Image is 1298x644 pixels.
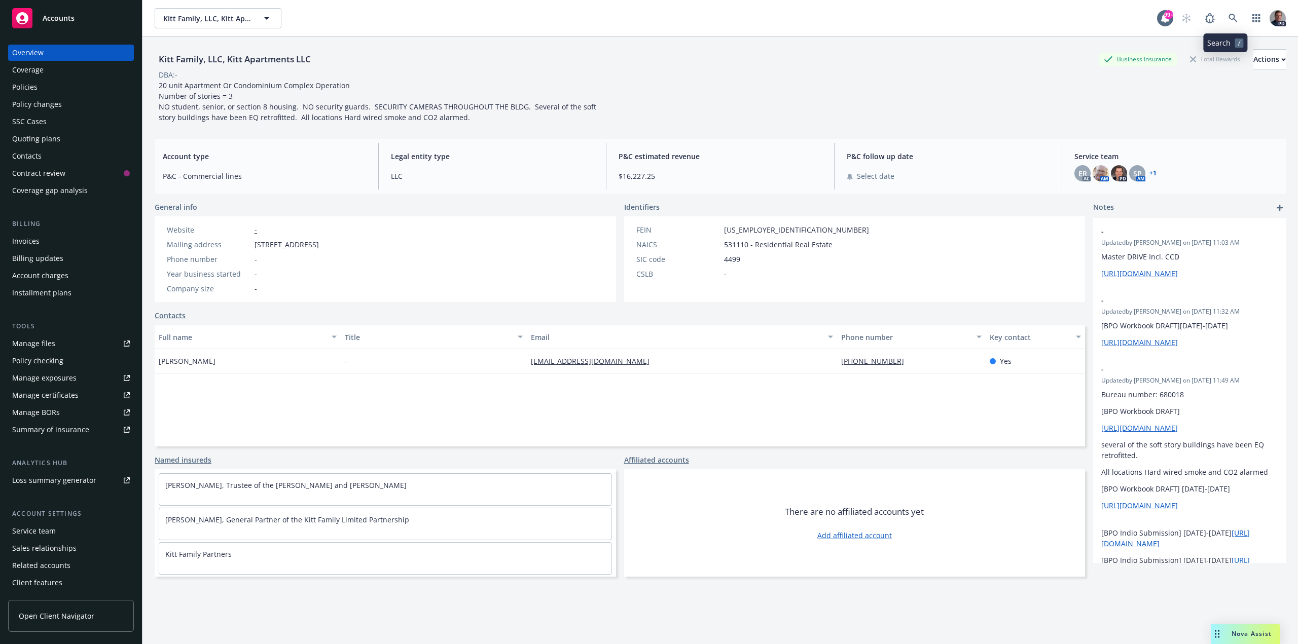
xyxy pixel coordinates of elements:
div: Related accounts [12,557,70,574]
a: Summary of insurance [8,422,134,438]
a: [URL][DOMAIN_NAME] [1101,423,1178,433]
a: Coverage [8,62,134,78]
a: Contacts [8,148,134,164]
img: photo [1093,165,1109,181]
div: Actions [1253,50,1286,69]
span: [STREET_ADDRESS] [255,239,319,250]
span: Identifiers [624,202,660,212]
a: Client features [8,575,134,591]
p: Master DRIVE Incl. CCD [1101,251,1278,262]
a: Manage files [8,335,134,352]
div: Overview [12,45,44,61]
div: Manage exposures [12,370,77,386]
a: Report a Bug [1200,8,1220,28]
div: Analytics hub [8,458,134,468]
div: Drag to move [1211,624,1223,644]
a: [URL][DOMAIN_NAME] [1101,501,1178,510]
div: Website [167,224,250,235]
a: Manage certificates [8,387,134,403]
div: 99+ [1164,10,1173,19]
a: [EMAIL_ADDRESS][DOMAIN_NAME] [531,356,658,366]
div: CSLB [636,269,720,279]
a: Sales relationships [8,540,134,556]
span: - [345,356,347,366]
div: Tools [8,321,134,331]
a: Service team [8,523,134,539]
button: Actions [1253,49,1286,69]
div: Kitt Family, LLC, Kitt Apartments LLC [155,53,315,66]
span: [US_EMPLOYER_IDENTIFICATION_NUMBER] [724,224,869,235]
div: Manage BORs [12,404,60,421]
a: Loss summary generator [8,472,134,488]
div: Coverage gap analysis [12,182,88,199]
div: Phone number [167,254,250,264]
div: Loss summary generator [12,472,96,488]
div: Title [345,332,512,343]
div: Contacts [12,148,42,164]
button: Phone number [837,325,986,349]
button: Full name [155,325,341,349]
a: Billing updates [8,250,134,267]
div: Key contact [990,332,1070,343]
span: - [255,283,257,294]
div: -Updatedby [PERSON_NAME] on [DATE] 11:32 AM[BPO Workbook DRAFT][DATE]-[DATE][URL][DOMAIN_NAME] [1093,287,1286,356]
div: Year business started [167,269,250,279]
span: - [1101,226,1251,237]
a: Affiliated accounts [624,454,689,465]
div: Email [531,332,822,343]
a: Contract review [8,165,134,181]
div: FEIN [636,224,720,235]
a: Contacts [155,310,186,321]
p: Bureau number: 680018 [1101,389,1278,400]
img: photo [1270,10,1286,26]
a: Manage exposures [8,370,134,386]
span: P&C - Commercial lines [163,171,366,181]
div: Policies [12,79,38,95]
div: Mailing address [167,239,250,250]
span: ER [1078,168,1087,179]
span: - [255,269,257,279]
button: Email [527,325,837,349]
a: [PERSON_NAME], Trustee of the [PERSON_NAME] and [PERSON_NAME] [165,480,407,490]
p: [BPO Indio Submission] [DATE]-[DATE] [1101,555,1278,576]
div: Quoting plans [12,131,60,147]
a: [PHONE_NUMBER] [841,356,912,366]
span: Open Client Navigator [19,611,94,621]
div: Coverage [12,62,44,78]
span: 531110 - Residential Real Estate [724,239,833,250]
span: LLC [391,171,594,181]
div: Manage files [12,335,55,352]
span: - [255,254,257,264]
img: photo [1111,165,1127,181]
a: Switch app [1246,8,1267,28]
a: Installment plans [8,285,134,301]
span: There are no affiliated accounts yet [785,506,924,518]
div: -Updatedby [PERSON_NAME] on [DATE] 11:03 AMMaster DRIVE Incl. CCD[URL][DOMAIN_NAME] [1093,218,1286,287]
span: Nova Assist [1232,629,1272,638]
a: Manage BORs [8,404,134,421]
div: Policy checking [12,353,63,369]
span: [PERSON_NAME] [159,356,215,366]
a: Start snowing [1176,8,1197,28]
div: SSC Cases [12,113,47,130]
span: Updated by [PERSON_NAME] on [DATE] 11:03 AM [1101,238,1278,247]
p: [BPO Indio Submission] [DATE]-[DATE] [1101,527,1278,549]
button: Kitt Family, LLC, Kitt Apartments LLC [155,8,281,28]
p: several of the soft story buildings have been EQ retrofitted. [1101,439,1278,461]
a: - [255,225,257,235]
span: Yes [1000,356,1012,366]
a: Policy changes [8,96,134,112]
div: Billing updates [12,250,63,267]
a: Accounts [8,4,134,32]
div: DBA: - [159,69,177,80]
span: Updated by [PERSON_NAME] on [DATE] 11:32 AM [1101,307,1278,316]
span: Updated by [PERSON_NAME] on [DATE] 11:49 AM [1101,376,1278,385]
a: [URL][DOMAIN_NAME] [1101,337,1178,347]
span: - [1101,295,1251,306]
p: [BPO Workbook DRAFT] [1101,406,1278,416]
div: Billing [8,219,134,229]
span: - [724,269,727,279]
div: Account settings [8,509,134,519]
button: Key contact [986,325,1085,349]
span: 4499 [724,254,740,264]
